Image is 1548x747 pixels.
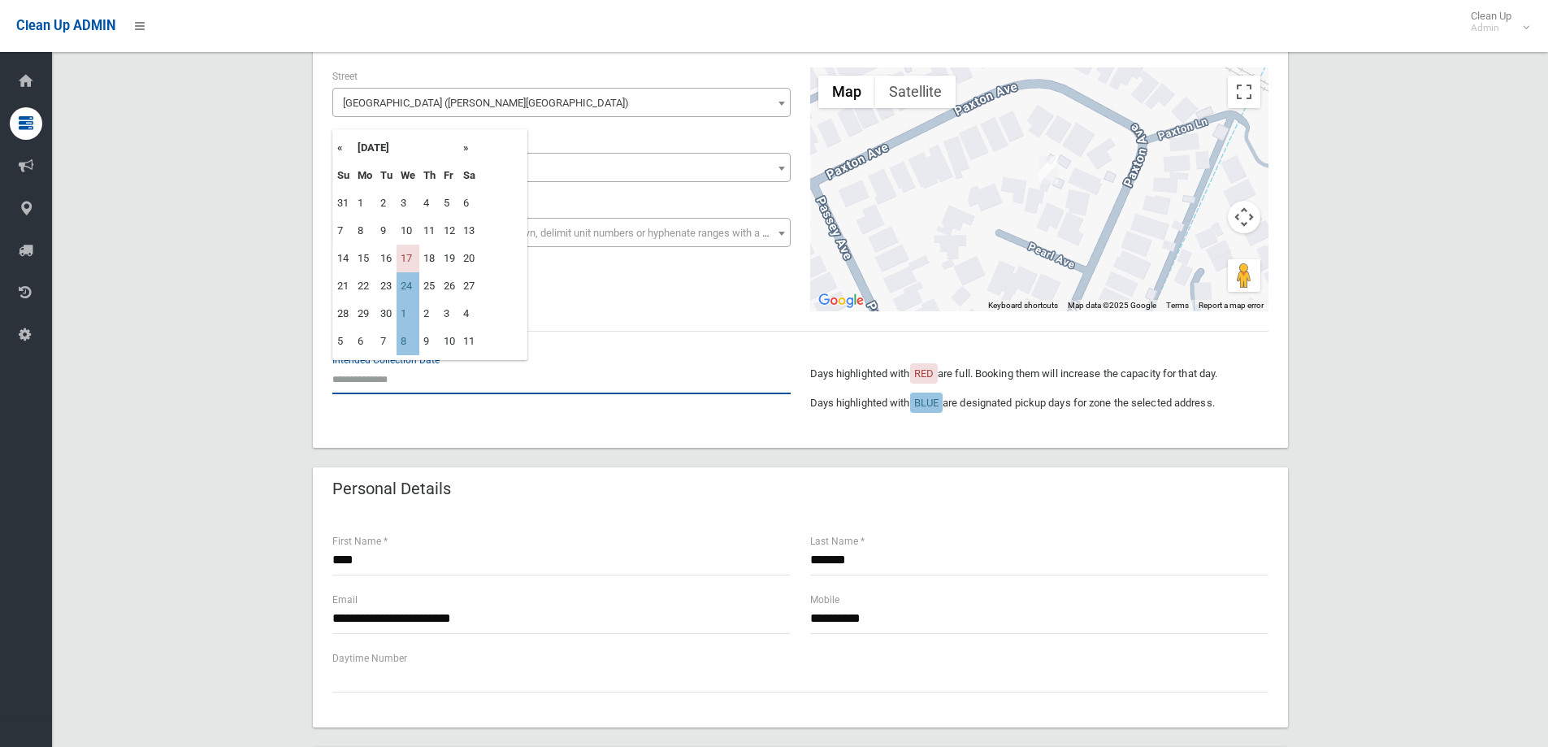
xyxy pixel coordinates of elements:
[1068,301,1156,310] span: Map data ©2025 Google
[313,473,470,505] header: Personal Details
[343,227,797,239] span: Select the unit number from the dropdown, delimit unit numbers or hyphenate ranges with a comma
[440,189,459,217] td: 5
[333,272,353,300] td: 21
[459,272,479,300] td: 27
[875,76,956,108] button: Show satellite imagery
[376,300,397,328] td: 30
[818,76,875,108] button: Show street map
[397,245,419,272] td: 17
[440,272,459,300] td: 26
[376,328,397,355] td: 7
[333,328,353,355] td: 5
[353,134,459,162] th: [DATE]
[440,162,459,189] th: Fr
[459,217,479,245] td: 13
[810,393,1268,413] p: Days highlighted with are designated pickup days for zone the selected address.
[353,217,376,245] td: 8
[332,153,791,182] span: 6
[333,162,353,189] th: Su
[397,162,419,189] th: We
[353,189,376,217] td: 1
[333,134,353,162] th: «
[440,328,459,355] td: 10
[419,300,440,328] td: 2
[459,245,479,272] td: 20
[1463,10,1528,34] span: Clean Up
[1228,201,1260,233] button: Map camera controls
[459,328,479,355] td: 11
[353,328,376,355] td: 6
[397,217,419,245] td: 10
[397,189,419,217] td: 3
[1166,301,1189,310] a: Terms (opens in new tab)
[16,18,115,33] span: Clean Up ADMIN
[376,245,397,272] td: 16
[1228,76,1260,108] button: Toggle fullscreen view
[333,300,353,328] td: 28
[353,300,376,328] td: 29
[376,189,397,217] td: 2
[333,217,353,245] td: 7
[376,272,397,300] td: 23
[440,217,459,245] td: 12
[440,245,459,272] td: 19
[353,245,376,272] td: 15
[419,162,440,189] th: Th
[419,245,440,272] td: 18
[440,300,459,328] td: 3
[459,162,479,189] th: Sa
[914,367,934,380] span: RED
[397,300,419,328] td: 1
[336,157,787,180] span: 6
[376,217,397,245] td: 9
[914,397,939,409] span: BLUE
[459,189,479,217] td: 6
[419,272,440,300] td: 25
[419,217,440,245] td: 11
[814,290,868,311] a: Open this area in Google Maps (opens a new window)
[1199,301,1264,310] a: Report a map error
[1471,22,1511,34] small: Admin
[810,364,1268,384] p: Days highlighted with are full. Booking them will increase the capacity for that day.
[333,189,353,217] td: 31
[376,162,397,189] th: Tu
[332,88,791,117] span: Pearl Avenue (BELMORE 2192)
[459,134,479,162] th: »
[988,300,1058,311] button: Keyboard shortcuts
[1228,259,1260,292] button: Drag Pegman onto the map to open Street View
[397,328,419,355] td: 8
[419,328,440,355] td: 9
[1039,156,1058,184] div: 6 Pearl Avenue, BELMORE NSW 2192
[353,162,376,189] th: Mo
[419,189,440,217] td: 4
[333,245,353,272] td: 14
[814,290,868,311] img: Google
[336,92,787,115] span: Pearl Avenue (BELMORE 2192)
[353,272,376,300] td: 22
[459,300,479,328] td: 4
[397,272,419,300] td: 24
